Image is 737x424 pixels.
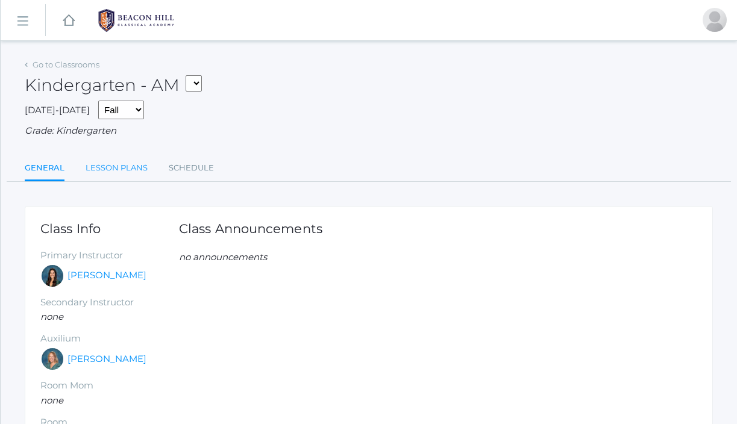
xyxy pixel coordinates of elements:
[40,264,64,288] div: Jordyn Dewey
[25,156,64,182] a: General
[179,222,322,235] h1: Class Announcements
[40,381,179,391] h5: Room Mom
[40,251,179,261] h5: Primary Instructor
[169,156,214,180] a: Schedule
[40,222,179,235] h1: Class Info
[91,5,181,36] img: BHCALogos-05-308ed15e86a5a0abce9b8dd61676a3503ac9727e845dece92d48e8588c001991.png
[67,352,146,366] a: [PERSON_NAME]
[40,334,179,344] h5: Auxilium
[40,394,63,406] em: none
[40,311,63,322] em: none
[25,104,90,116] span: [DATE]-[DATE]
[179,251,267,263] em: no announcements
[40,298,179,308] h5: Secondary Instructor
[25,76,202,95] h2: Kindergarten - AM
[86,156,148,180] a: Lesson Plans
[33,60,99,69] a: Go to Classrooms
[703,8,727,32] div: Sara Dreher
[40,347,64,371] div: Maureen Doyle
[25,124,713,138] div: Grade: Kindergarten
[67,269,146,282] a: [PERSON_NAME]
